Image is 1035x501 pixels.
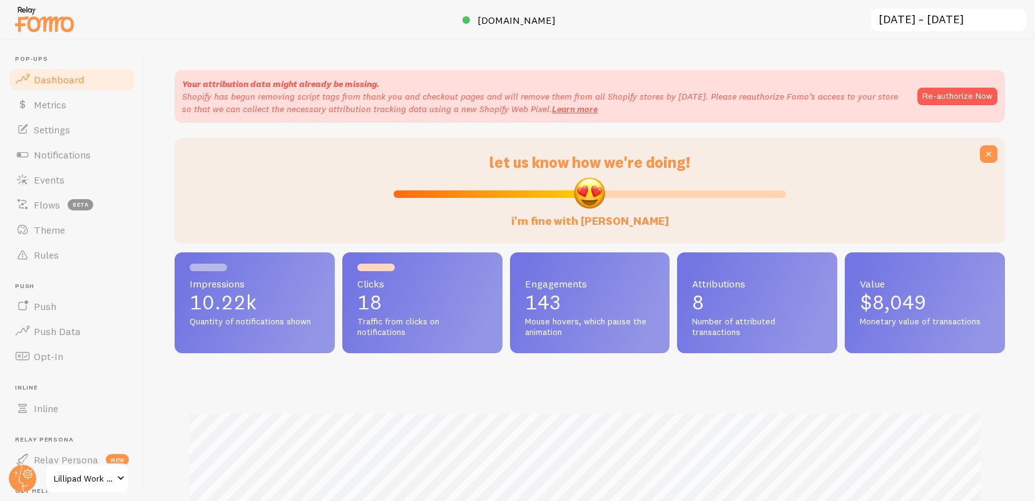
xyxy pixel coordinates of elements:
span: Mouse hovers, which pause the animation [525,316,655,338]
span: Value [860,279,990,289]
span: new [106,454,129,465]
a: Push Data [8,319,136,344]
img: fomo-relay-logo-orange.svg [13,3,76,35]
p: 18 [357,292,487,312]
span: Rules [34,249,59,261]
span: Number of attributed transactions [692,316,822,338]
span: Attributions [692,279,822,289]
a: Dashboard [8,67,136,92]
span: Flows [34,199,60,211]
a: Push [8,294,136,319]
span: Engagements [525,279,655,289]
a: Lillipad Work Solutions [45,463,130,493]
a: Learn more [552,103,598,115]
span: Settings [34,123,70,136]
img: emoji.png [573,176,606,210]
span: Theme [34,224,65,236]
span: Relay Persona [15,436,136,444]
a: Relay Persona new [8,447,136,472]
a: Theme [8,217,136,242]
span: Clicks [357,279,487,289]
a: Events [8,167,136,192]
span: Push Data [34,325,81,338]
a: Rules [8,242,136,267]
a: Metrics [8,92,136,117]
p: 143 [525,292,655,312]
p: 10.22k [190,292,320,312]
a: Opt-In [8,344,136,369]
span: Push [15,282,136,291]
span: beta [68,199,93,210]
a: Flows beta [8,192,136,217]
span: Inline [34,402,58,415]
label: i'm fine with [PERSON_NAME] [511,202,669,229]
span: Monetary value of transactions [860,316,990,328]
a: Notifications [8,142,136,167]
span: $8,049 [860,290,926,314]
span: Lillipad Work Solutions [54,471,113,486]
span: Impressions [190,279,320,289]
button: Re-authorize Now [917,88,997,105]
span: Push [34,300,56,312]
span: Opt-In [34,350,63,363]
span: Traffic from clicks on notifications [357,316,487,338]
strong: Your attribution data might already be missing. [182,78,379,90]
span: Pop-ups [15,55,136,63]
span: Dashboard [34,73,84,86]
span: Metrics [34,98,66,111]
a: Inline [8,396,136,421]
p: Shopify has begun removing script tags from thank you and checkout pages and will remove them fro... [182,90,905,115]
span: Inline [15,384,136,392]
span: Notifications [34,148,91,161]
span: Relay Persona [34,453,98,466]
span: Events [34,173,64,186]
p: 8 [692,292,822,312]
span: Quantity of notifications shown [190,316,320,328]
span: let us know how we're doing! [489,153,690,172]
a: Settings [8,117,136,142]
